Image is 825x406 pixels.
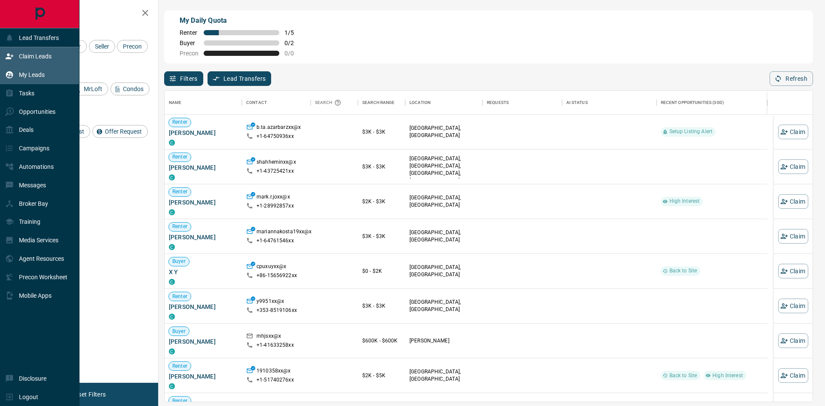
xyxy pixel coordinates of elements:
[709,372,746,379] span: High Interest
[778,194,808,209] button: Claim
[409,91,431,115] div: Location
[208,71,272,86] button: Lead Transfers
[117,40,148,53] div: Precon
[169,279,175,285] div: condos.ca
[169,397,191,405] span: Renter
[362,163,401,171] p: $3K - $3K
[362,198,401,205] p: $2K - $3K
[169,258,189,265] span: Buyer
[657,91,767,115] div: Recent Opportunities (30d)
[257,307,297,314] p: +353- 8519106xx
[362,337,401,345] p: $600K - $600K
[257,237,294,244] p: +1- 64761546xx
[92,125,148,138] div: Offer Request
[257,133,294,140] p: +1- 64750936xx
[65,387,111,402] button: Reset Filters
[362,91,395,115] div: Search Range
[257,272,297,279] p: +86- 15656922xx
[409,368,478,383] p: [GEOGRAPHIC_DATA], [GEOGRAPHIC_DATA]
[362,232,401,240] p: $3K - $3K
[257,124,301,133] p: b.ta.azarbarzxx@x
[409,155,478,192] p: [GEOGRAPHIC_DATA], [GEOGRAPHIC_DATA], [GEOGRAPHIC_DATA], [GEOGRAPHIC_DATA] | [GEOGRAPHIC_DATA]
[169,128,238,137] span: [PERSON_NAME]
[257,342,294,349] p: +1- 41633258xx
[405,91,483,115] div: Location
[257,263,286,272] p: cpuxuyxx@x
[169,363,191,370] span: Renter
[169,233,238,241] span: [PERSON_NAME]
[257,202,294,210] p: +1- 28992857xx
[27,9,150,19] h2: Filters
[120,43,145,50] span: Precon
[180,40,199,46] span: Buyer
[257,333,281,342] p: mhjsxx@x
[110,82,150,95] div: Condos
[169,302,238,311] span: [PERSON_NAME]
[778,333,808,348] button: Claim
[666,128,716,135] span: Setup Listing Alert
[169,372,238,381] span: [PERSON_NAME]
[257,193,290,202] p: mark.r.joxx@x
[180,50,199,57] span: Precon
[242,91,311,115] div: Contact
[120,85,147,92] span: Condos
[89,40,115,53] div: Seller
[169,163,238,172] span: [PERSON_NAME]
[169,174,175,180] div: condos.ca
[165,91,242,115] div: Name
[180,15,303,26] p: My Daily Quota
[257,367,290,376] p: 1910358xx@x
[362,267,401,275] p: $0 - $2K
[562,91,657,115] div: AI Status
[661,91,724,115] div: Recent Opportunities (30d)
[284,50,303,57] span: 0 / 0
[778,299,808,313] button: Claim
[169,91,182,115] div: Name
[169,223,191,230] span: Renter
[778,264,808,278] button: Claim
[778,229,808,244] button: Claim
[666,267,701,275] span: Back to Site
[409,125,478,139] p: [GEOGRAPHIC_DATA], [GEOGRAPHIC_DATA]
[169,140,175,146] div: condos.ca
[169,188,191,195] span: Renter
[358,91,405,115] div: Search Range
[315,91,343,115] div: Search
[666,372,701,379] span: Back to Site
[164,71,203,86] button: Filters
[169,348,175,354] div: condos.ca
[169,337,238,346] span: [PERSON_NAME]
[246,91,267,115] div: Contact
[180,29,199,36] span: Renter
[71,82,108,95] div: MrLoft
[409,337,478,345] p: [PERSON_NAME]
[778,125,808,139] button: Claim
[102,128,145,135] span: Offer Request
[409,229,478,244] p: [GEOGRAPHIC_DATA], [GEOGRAPHIC_DATA]
[257,228,312,237] p: mariannakosta19xx@x
[169,119,191,126] span: Renter
[169,198,238,207] span: [PERSON_NAME]
[169,314,175,320] div: condos.ca
[362,372,401,379] p: $2K - $5K
[169,209,175,215] div: condos.ca
[284,40,303,46] span: 0 / 2
[409,264,478,278] p: [GEOGRAPHIC_DATA], [GEOGRAPHIC_DATA]
[778,368,808,383] button: Claim
[284,29,303,36] span: 1 / 5
[257,376,294,384] p: +1- 51740276xx
[92,43,112,50] span: Seller
[409,194,478,209] p: [GEOGRAPHIC_DATA], [GEOGRAPHIC_DATA]
[362,302,401,310] p: $3K - $3K
[169,244,175,250] div: condos.ca
[483,91,562,115] div: Requests
[666,198,703,205] span: High Interest
[770,71,813,86] button: Refresh
[487,91,509,115] div: Requests
[169,268,238,276] span: X Y
[362,128,401,136] p: $3K - $3K
[169,383,175,389] div: condos.ca
[169,293,191,300] span: Renter
[257,168,294,175] p: +1- 43725421xx
[81,85,105,92] span: MrLoft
